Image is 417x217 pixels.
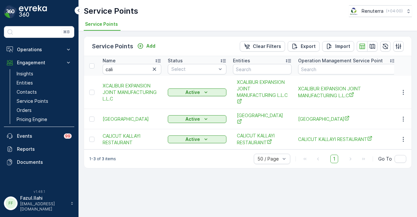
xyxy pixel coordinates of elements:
a: Events99 [4,130,74,143]
p: Reports [17,146,72,152]
a: XCALIBUR EXPANSION JOINT MANUFACTURING L.L.C [298,85,396,99]
a: Documents [4,156,74,169]
button: Clear Filters [240,41,285,52]
a: Calicut Tower Restaurant [103,116,161,122]
a: Entities [14,78,74,87]
p: Contacts [17,89,37,95]
p: Events [17,133,60,139]
input: Search [233,64,292,74]
p: Insights [17,70,33,77]
p: Name [103,57,116,64]
p: Operations [17,46,61,53]
button: Export [288,41,320,52]
a: XCALIBUR EXPANSION JOINT MANUFACTURING L.L.C [103,83,161,102]
p: Select [171,66,216,72]
button: Active [168,115,226,123]
input: Search [298,64,396,74]
span: Go To [378,156,392,162]
button: Active [168,135,226,143]
a: Calicut Tower Restaurant [298,116,396,122]
button: Renuterra(+04:00) [349,5,412,17]
p: Active [185,116,200,122]
p: Active [185,89,200,96]
p: [EMAIL_ADDRESS][DOMAIN_NAME] [20,201,67,212]
a: Insights [14,69,74,78]
span: v 1.48.1 [4,190,74,194]
a: Orders [14,106,74,115]
a: Pricing Engine [14,115,74,124]
a: CALICUT KALLAYI RESTAURANT [237,132,288,146]
p: ( +04:00 ) [386,8,403,14]
span: [GEOGRAPHIC_DATA] [237,112,288,126]
a: Service Points [14,97,74,106]
div: FF [6,198,16,209]
p: Documents [17,159,72,165]
p: Import [335,43,350,50]
span: Service Points [85,21,118,27]
div: Toggle Row Selected [89,90,94,95]
span: 1 [330,155,338,163]
a: Contacts [14,87,74,97]
p: Service Points [17,98,48,104]
span: [GEOGRAPHIC_DATA] [103,116,161,122]
p: Status [168,57,183,64]
p: Export [301,43,316,50]
p: Renuterra [362,8,383,14]
p: Operation Management Service Point [298,57,383,64]
img: logo [4,5,17,18]
p: Entities [233,57,250,64]
button: Import [322,41,354,52]
div: Toggle Row Selected [89,137,94,142]
p: Pricing Engine [17,116,47,123]
input: Search [103,64,161,74]
button: Active [168,88,226,96]
img: Screenshot_2024-07-26_at_13.33.01.png [349,8,359,15]
img: logo_dark-DEwI_e13.png [19,5,47,18]
button: Operations [4,43,74,56]
button: Engagement [4,56,74,69]
p: Add [146,43,155,49]
p: Orders [17,107,32,114]
button: Add [135,42,158,50]
p: Engagement [17,59,61,66]
a: CALICUT KALLAYI RESTAURANT [103,133,161,146]
p: Entities [17,80,33,86]
p: Active [185,136,200,143]
a: Reports [4,143,74,156]
p: 99 [65,133,70,139]
span: [GEOGRAPHIC_DATA] [298,116,396,122]
a: Calicut Tower Restaurant [237,112,288,126]
p: ⌘B [63,29,70,35]
p: 1-3 of 3 items [89,156,116,162]
p: Service Points [92,42,133,51]
a: CALICUT KALLAYI RESTAURANT [298,136,396,143]
a: XCALIBUR EXPANSION JOINT MANUFACTURING L.L.C [237,79,288,105]
div: Toggle Row Selected [89,116,94,122]
p: Clear Filters [253,43,281,50]
p: Service Points [84,6,138,16]
button: FFFazul.Ilahi[EMAIL_ADDRESS][DOMAIN_NAME] [4,195,74,212]
p: Fazul.Ilahi [20,195,67,201]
